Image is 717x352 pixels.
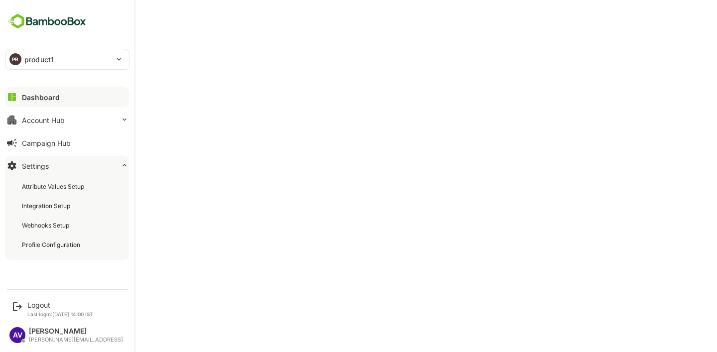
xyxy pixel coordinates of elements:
button: Account Hub [5,110,129,130]
button: Campaign Hub [5,133,129,153]
div: [PERSON_NAME] [29,327,123,336]
div: PRproduct1 [5,49,129,69]
div: Settings [22,162,49,170]
div: Attribute Values Setup [22,182,86,191]
p: product1 [24,54,54,65]
div: PR [9,53,21,65]
div: Logout [27,301,93,309]
button: Dashboard [5,87,129,107]
div: Campaign Hub [22,139,71,147]
div: Dashboard [22,93,60,102]
button: Settings [5,156,129,176]
div: Account Hub [22,116,65,124]
div: [PERSON_NAME][EMAIL_ADDRESS] [29,337,123,343]
p: Last login: [DATE] 14:00 IST [27,311,93,317]
div: Integration Setup [22,202,72,210]
div: AV [9,327,25,343]
div: Profile Configuration [22,240,82,249]
img: BambooboxFullLogoMark.5f36c76dfaba33ec1ec1367b70bb1252.svg [5,12,89,31]
div: Webhooks Setup [22,221,71,230]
